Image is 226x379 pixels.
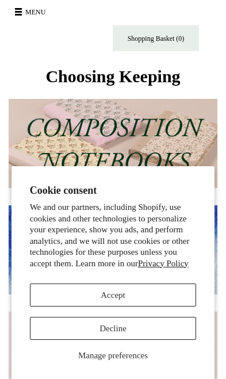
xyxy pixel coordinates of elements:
[45,76,180,84] a: Choosing Keeping
[78,351,148,360] span: Manage preferences
[30,185,197,197] h2: Cookie consent
[30,317,197,340] button: Decline
[30,202,197,269] p: We and our partners, including Shopify, use cookies and other technologies to personalize your ex...
[9,205,217,294] img: New.jpg__PID:f73bdf93-380a-4a35-bcfe-7823039498e1
[45,67,180,86] span: Choosing Keeping
[30,350,197,361] button: Manage preferences
[9,99,217,188] img: 202302 Composition ledgers.jpg__PID:69722ee6-fa44-49dd-a067-31375e5d54ec
[138,259,189,268] a: Privacy Policy
[113,25,199,51] a: Shopping Basket (0)
[12,3,52,21] button: Menu
[30,284,197,307] button: Accept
